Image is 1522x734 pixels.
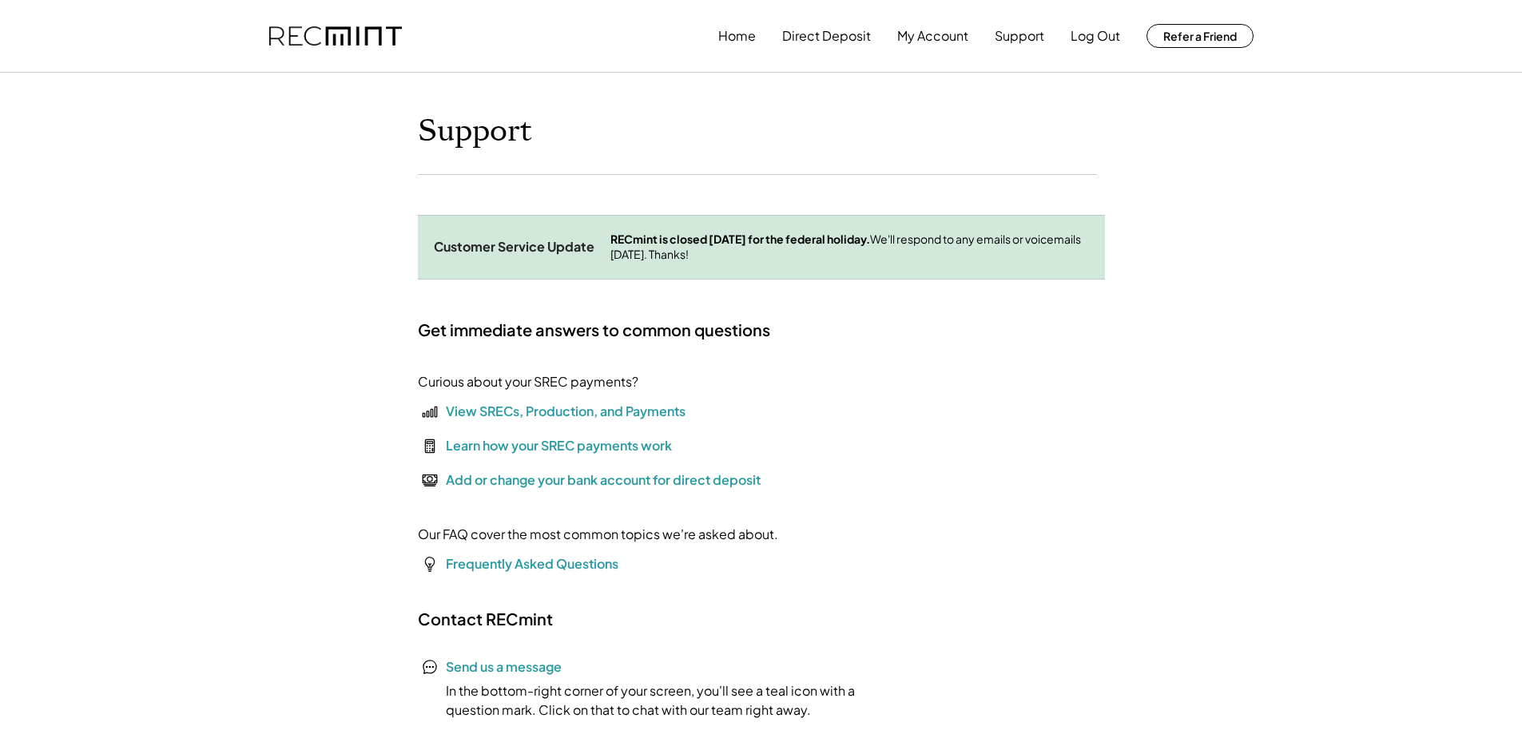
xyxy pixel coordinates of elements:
[718,20,756,52] button: Home
[610,232,1089,263] div: We'll respond to any emails or voicemails [DATE]. Thanks!
[418,319,770,340] h2: Get immediate answers to common questions
[610,232,870,246] strong: RECmint is closed [DATE] for the federal holiday.
[418,609,553,629] h2: Contact RECmint
[434,239,594,256] div: Customer Service Update
[446,555,618,572] a: Frequently Asked Questions
[418,525,778,544] div: Our FAQ cover the most common topics we're asked about.
[897,20,968,52] button: My Account
[1071,20,1120,52] button: Log Out
[418,372,638,391] div: Curious about your SREC payments?
[269,26,402,46] img: recmint-logotype%403x.png
[418,681,897,720] div: In the bottom-right corner of your screen, you'll see a teal icon with a question mark. Click on ...
[446,436,672,455] div: Learn how your SREC payments work
[995,20,1044,52] button: Support
[446,402,685,421] div: View SRECs, Production, and Payments
[1146,24,1254,48] button: Refer a Friend
[446,658,562,675] font: Send us a message
[782,20,871,52] button: Direct Deposit
[418,113,532,150] h1: Support
[446,470,761,490] div: Add or change your bank account for direct deposit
